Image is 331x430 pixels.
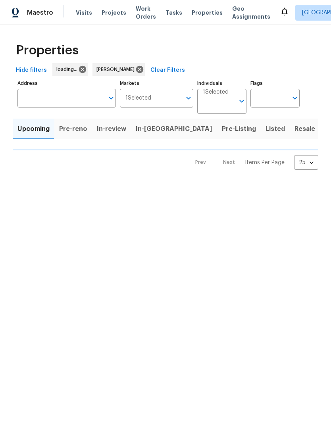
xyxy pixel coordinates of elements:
span: In-review [97,123,126,134]
button: Hide filters [13,63,50,78]
label: Address [17,81,116,86]
span: 1 Selected [203,89,229,96]
span: Pre-Listing [222,123,256,134]
span: Resale [294,123,315,134]
span: In-[GEOGRAPHIC_DATA] [136,123,212,134]
p: Items Per Page [245,159,285,167]
span: Geo Assignments [232,5,270,21]
span: loading... [56,65,81,73]
label: Individuals [197,81,246,86]
label: Markets [120,81,194,86]
div: loading... [52,63,88,76]
div: 25 [294,152,318,173]
span: Properties [16,46,79,54]
div: [PERSON_NAME] [92,63,145,76]
span: Projects [102,9,126,17]
button: Clear Filters [147,63,188,78]
button: Open [106,92,117,104]
label: Flags [250,81,300,86]
span: Pre-reno [59,123,87,134]
button: Open [236,96,247,107]
span: [PERSON_NAME] [96,65,138,73]
span: Visits [76,9,92,17]
span: 1 Selected [125,95,151,102]
span: Tasks [165,10,182,15]
span: Listed [266,123,285,134]
span: Upcoming [17,123,50,134]
span: Clear Filters [150,65,185,75]
span: Maestro [27,9,53,17]
button: Open [183,92,194,104]
button: Open [289,92,300,104]
span: Properties [192,9,223,17]
nav: Pagination Navigation [188,155,318,170]
span: Work Orders [136,5,156,21]
span: Hide filters [16,65,47,75]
